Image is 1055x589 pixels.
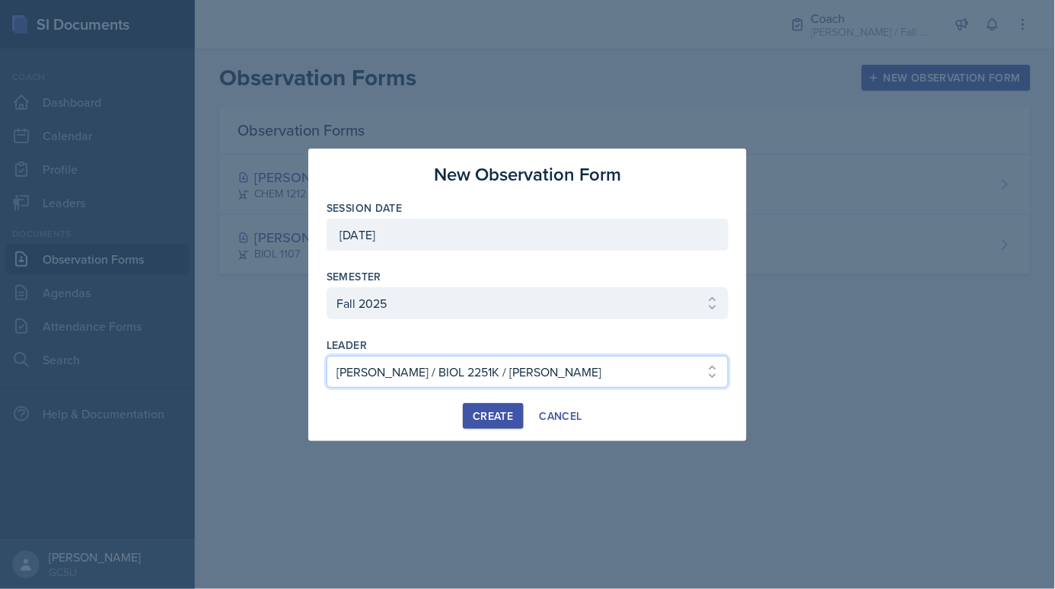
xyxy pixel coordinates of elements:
[327,269,381,284] label: Semester
[540,410,582,422] div: Cancel
[434,161,621,188] h3: New Observation Form
[530,403,592,429] button: Cancel
[463,403,523,429] button: Create
[327,338,367,353] label: leader
[327,200,402,216] label: Session Date
[473,410,513,422] div: Create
